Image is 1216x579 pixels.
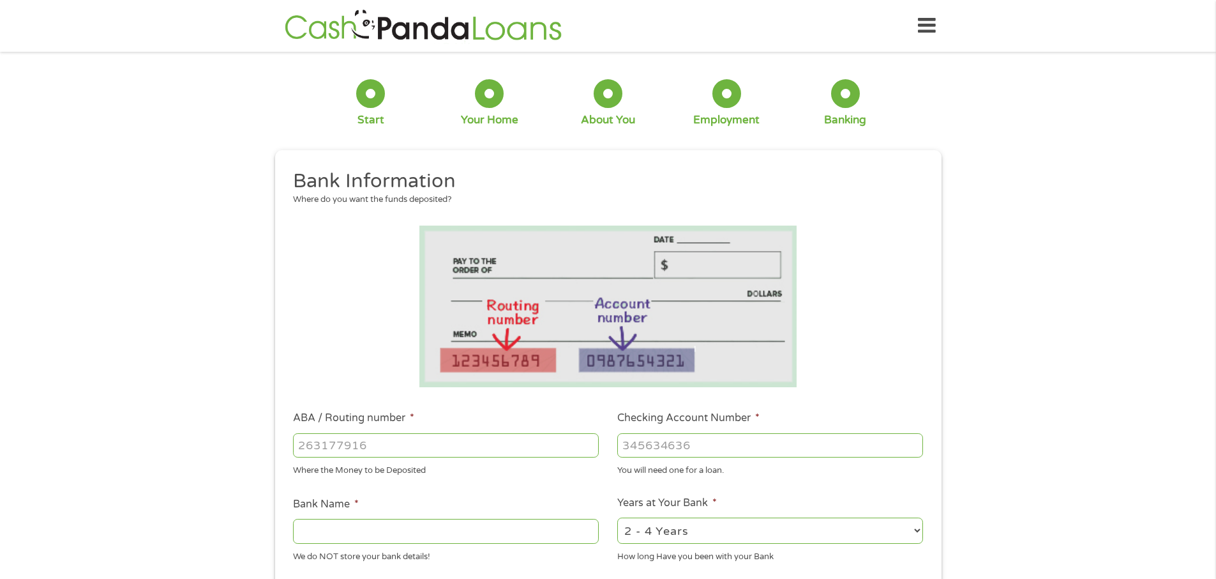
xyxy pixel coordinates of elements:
img: Routing number location [419,226,797,387]
div: Start [357,113,384,127]
div: About You [581,113,635,127]
div: Banking [824,113,866,127]
label: Checking Account Number [617,412,760,425]
div: Your Home [461,113,518,127]
div: Employment [693,113,760,127]
h2: Bank Information [293,169,913,194]
div: Where do you want the funds deposited? [293,194,913,206]
div: How long Have you been with your Bank [617,546,923,563]
input: 263177916 [293,433,599,458]
div: You will need one for a loan. [617,460,923,477]
input: 345634636 [617,433,923,458]
label: Years at Your Bank [617,497,717,510]
div: We do NOT store your bank details! [293,546,599,563]
img: GetLoanNow Logo [281,8,566,44]
label: Bank Name [293,498,359,511]
label: ABA / Routing number [293,412,414,425]
div: Where the Money to be Deposited [293,460,599,477]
